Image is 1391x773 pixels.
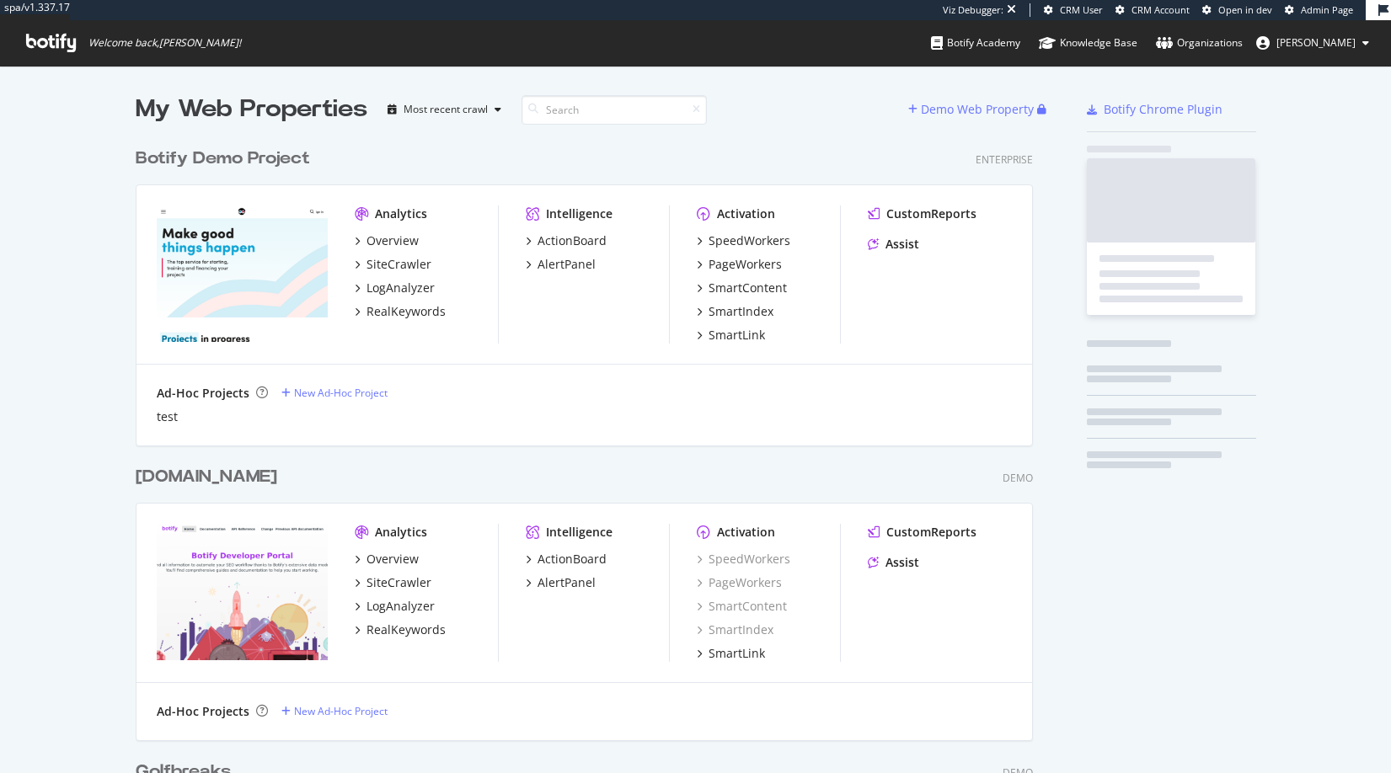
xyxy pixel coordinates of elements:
[538,256,596,273] div: AlertPanel
[1156,20,1243,66] a: Organizations
[717,524,775,541] div: Activation
[709,303,773,320] div: SmartIndex
[136,147,317,171] a: Botify Demo Project
[886,524,976,541] div: CustomReports
[366,551,419,568] div: Overview
[1060,3,1103,16] span: CRM User
[697,574,782,591] a: PageWorkers
[355,621,446,638] a: RealKeywords
[1301,3,1353,16] span: Admin Page
[1104,101,1222,118] div: Botify Chrome Plugin
[886,205,976,222] div: CustomReports
[1202,3,1272,17] a: Open in dev
[366,303,446,320] div: RealKeywords
[88,36,241,50] span: Welcome back, [PERSON_NAME] !
[709,645,765,662] div: SmartLink
[538,232,607,249] div: ActionBoard
[943,3,1003,17] div: Viz Debugger:
[908,102,1037,116] a: Demo Web Property
[526,551,607,568] a: ActionBoard
[868,236,919,253] a: Assist
[381,96,508,123] button: Most recent crawl
[157,385,249,402] div: Ad-Hoc Projects
[157,703,249,720] div: Ad-Hoc Projects
[366,256,431,273] div: SiteCrawler
[526,232,607,249] a: ActionBoard
[885,554,919,571] div: Assist
[355,303,446,320] a: RealKeywords
[136,147,310,171] div: Botify Demo Project
[526,574,596,591] a: AlertPanel
[709,327,765,344] div: SmartLink
[1243,29,1383,56] button: [PERSON_NAME]
[366,574,431,591] div: SiteCrawler
[885,236,919,253] div: Assist
[697,303,773,320] a: SmartIndex
[697,280,787,296] a: SmartContent
[294,704,388,718] div: New Ad-Hoc Project
[1039,20,1137,66] a: Knowledge Base
[1156,35,1243,51] div: Organizations
[355,232,419,249] a: Overview
[868,205,976,222] a: CustomReports
[908,96,1037,123] button: Demo Web Property
[294,386,388,400] div: New Ad-Hoc Project
[355,551,419,568] a: Overview
[157,205,328,342] img: ulule.com
[366,598,435,615] div: LogAnalyzer
[931,20,1020,66] a: Botify Academy
[157,524,328,660] img: developers.botify.com
[931,35,1020,51] div: Botify Academy
[404,104,488,115] div: Most recent crawl
[538,574,596,591] div: AlertPanel
[355,280,435,296] a: LogAnalyzer
[526,256,596,273] a: AlertPanel
[136,465,277,489] div: [DOMAIN_NAME]
[366,280,435,296] div: LogAnalyzer
[1132,3,1190,16] span: CRM Account
[366,621,446,638] div: RealKeywords
[709,280,787,296] div: SmartContent
[1285,3,1353,17] a: Admin Page
[136,93,367,126] div: My Web Properties
[921,101,1034,118] div: Demo Web Property
[375,205,427,222] div: Analytics
[697,598,787,615] a: SmartContent
[355,574,431,591] a: SiteCrawler
[538,551,607,568] div: ActionBoard
[281,704,388,718] a: New Ad-Hoc Project
[697,645,765,662] a: SmartLink
[709,256,782,273] div: PageWorkers
[1276,35,1356,50] span: Arthur Roncey
[281,386,388,400] a: New Ad-Hoc Project
[868,524,976,541] a: CustomReports
[868,554,919,571] a: Assist
[157,408,178,425] a: test
[697,621,773,638] a: SmartIndex
[1044,3,1103,17] a: CRM User
[1003,471,1033,485] div: Demo
[546,524,613,541] div: Intelligence
[697,232,790,249] a: SpeedWorkers
[1115,3,1190,17] a: CRM Account
[366,232,419,249] div: Overview
[1039,35,1137,51] div: Knowledge Base
[546,205,613,222] div: Intelligence
[697,551,790,568] a: SpeedWorkers
[697,327,765,344] a: SmartLink
[136,465,284,489] a: [DOMAIN_NAME]
[709,232,790,249] div: SpeedWorkers
[717,205,775,222] div: Activation
[976,152,1033,167] div: Enterprise
[697,256,782,273] a: PageWorkers
[1218,3,1272,16] span: Open in dev
[1087,101,1222,118] a: Botify Chrome Plugin
[522,95,707,125] input: Search
[375,524,427,541] div: Analytics
[355,256,431,273] a: SiteCrawler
